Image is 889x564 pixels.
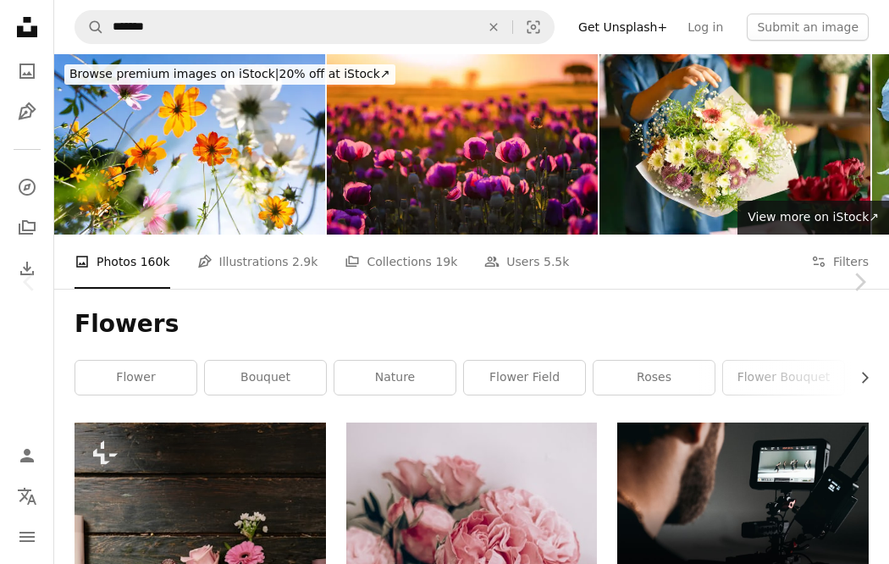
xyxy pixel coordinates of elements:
a: Get Unsplash+ [568,14,677,41]
a: nature [334,361,456,395]
a: Next [830,201,889,363]
a: View more on iStock↗ [737,201,889,235]
a: Browse premium images on iStock|20% off at iStock↗ [54,54,406,95]
span: 5.5k [544,252,569,271]
a: Collections 19k [345,235,457,289]
a: Log in / Sign up [10,439,44,473]
span: 2.9k [292,252,317,271]
button: Menu [10,520,44,554]
h1: Flowers [75,309,869,340]
span: View more on iStock ↗ [748,210,879,224]
button: Visual search [513,11,554,43]
a: Users 5.5k [484,235,569,289]
button: Language [10,479,44,513]
img: Cosmos blooming in a park [54,54,325,235]
a: roses [594,361,715,395]
a: flower bouquet [723,361,844,395]
a: Explore [10,170,44,204]
a: flower field [464,361,585,395]
a: Photos [10,54,44,88]
img: Opium poppy plantation in sunset, setting sun is casting its light through flower petals [327,54,598,235]
div: 20% off at iStock ↗ [64,64,395,85]
a: Illustrations [10,95,44,129]
span: 19k [435,252,457,271]
span: Browse premium images on iStock | [69,67,279,80]
button: Submit an image [747,14,869,41]
button: Clear [475,11,512,43]
img: Woman's hand preparing bouquet in flower shop [599,54,870,235]
a: bouquet [205,361,326,395]
button: scroll list to the right [849,361,869,395]
button: Search Unsplash [75,11,104,43]
a: Illustrations 2.9k [197,235,318,289]
button: Filters [811,235,869,289]
a: Log in [677,14,733,41]
form: Find visuals sitewide [75,10,555,44]
a: flower [75,361,196,395]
